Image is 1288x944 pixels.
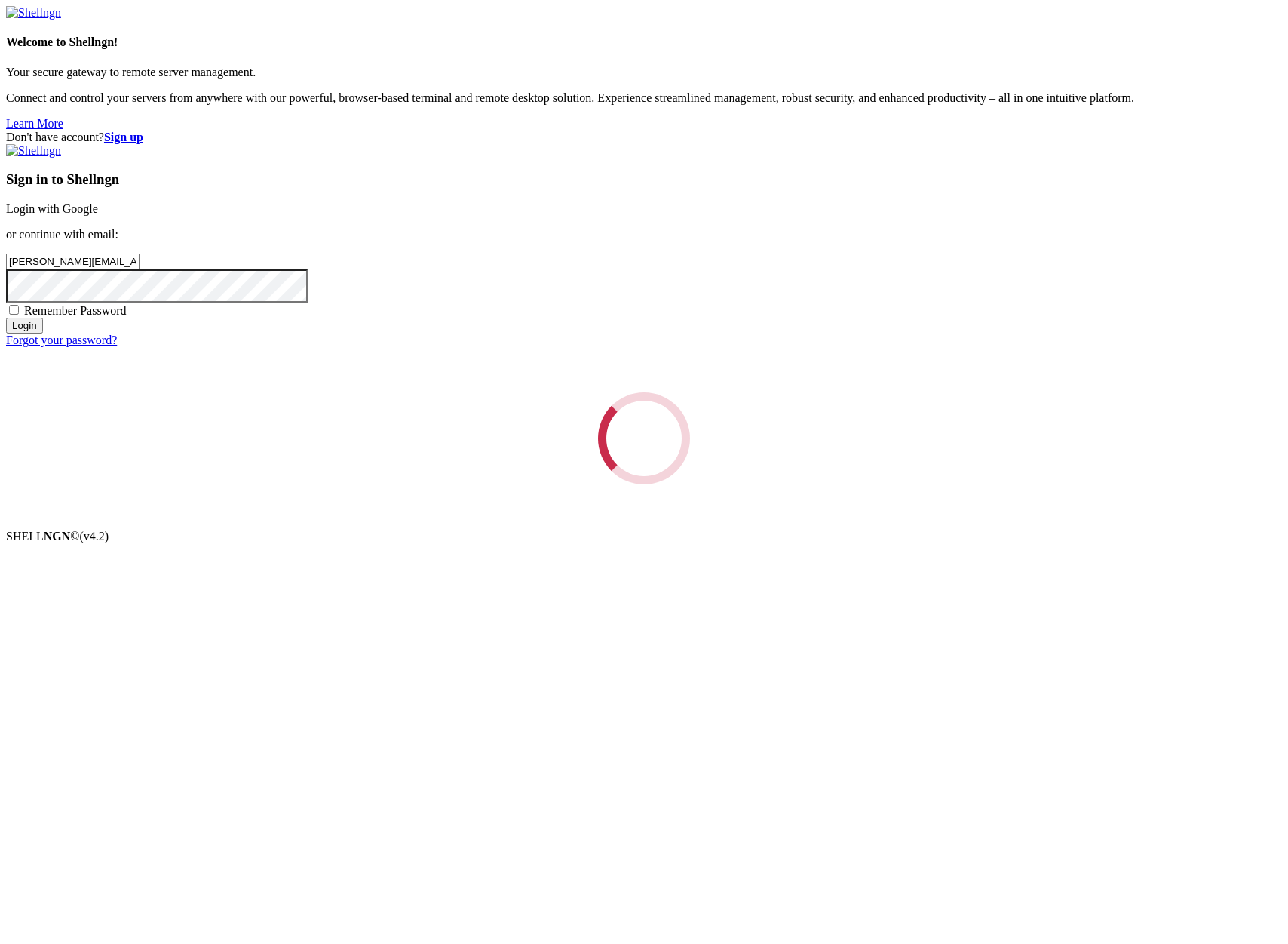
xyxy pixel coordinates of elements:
a: Login with Google [6,202,98,215]
input: Email address [6,254,140,269]
b: NGN [44,530,71,543]
div: Don't have account? [6,131,1282,144]
img: Shellngn [6,6,61,20]
h3: Sign in to Shellngn [6,171,1282,188]
p: or continue with email: [6,228,1282,241]
a: Forgot your password? [6,334,117,346]
p: Connect and control your servers from anywhere with our powerful, browser-based terminal and remo... [6,91,1282,105]
p: Your secure gateway to remote server management. [6,66,1282,79]
span: SHELL © [6,530,109,543]
img: Shellngn [6,144,61,158]
span: 4.2.0 [80,530,109,543]
input: Login [6,318,43,334]
h4: Welcome to Shellngn! [6,35,1282,49]
a: Sign up [104,131,143,143]
div: Loading... [598,392,690,484]
input: Remember Password [9,305,19,315]
a: Learn More [6,117,63,130]
span: Remember Password [24,304,127,317]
